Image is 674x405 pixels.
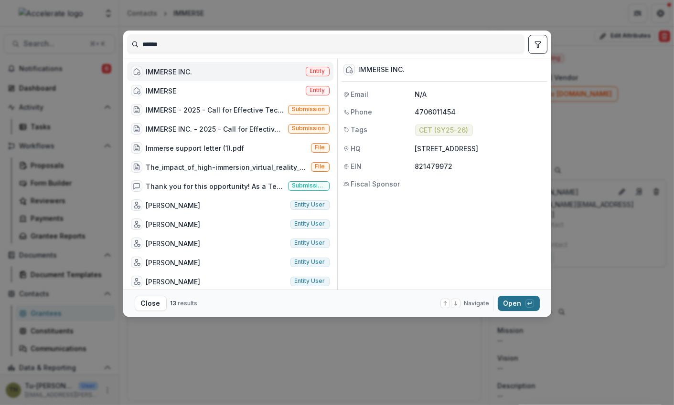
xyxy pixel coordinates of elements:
[315,144,325,151] span: File
[359,66,405,74] div: IMMERSE INC.
[310,87,325,93] span: Entity
[415,144,546,154] p: [STREET_ADDRESS]
[292,182,325,189] span: Submission comment
[146,143,245,153] div: Immerse support letter (1).pdf
[351,161,362,171] span: EIN
[351,144,361,154] span: HQ
[415,107,546,117] p: 4706011454
[528,35,547,54] button: toggle filters
[295,259,325,265] span: Entity user
[171,300,177,307] span: 13
[146,200,201,210] div: [PERSON_NAME]
[146,105,284,115] div: IMMERSE - 2025 - Call for Effective Technology Grant Application
[419,126,469,135] span: CET (SY25-26)
[178,300,198,307] span: results
[146,277,201,287] div: [PERSON_NAME]
[146,258,201,268] div: [PERSON_NAME]
[146,239,201,249] div: [PERSON_NAME]
[146,162,307,172] div: The_impact_of_high-immersion_virtual_reality_and_i.pdf
[295,239,325,246] span: Entity user
[146,181,284,191] div: Thank you for this opportunity! As a Teach for America alum, with teachers around the country who...
[292,125,325,132] span: Submission
[351,107,373,117] span: Phone
[146,124,284,134] div: IMMERSE INC. - 2025 - Call for Effective Technology Grant Application
[295,278,325,284] span: Entity user
[315,163,325,170] span: File
[351,125,368,135] span: Tags
[295,220,325,227] span: Entity user
[351,179,400,189] span: Fiscal Sponsor
[351,89,369,99] span: Email
[146,67,193,77] div: IMMERSE INC.
[146,86,177,96] div: IMMERSE
[498,296,540,311] button: Open
[415,161,546,171] p: 821479972
[295,201,325,208] span: Entity user
[135,296,167,311] button: Close
[415,89,546,99] p: N/A
[310,68,325,74] span: Entity
[464,299,490,308] span: Navigate
[292,106,325,113] span: Submission
[146,219,201,229] div: [PERSON_NAME]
